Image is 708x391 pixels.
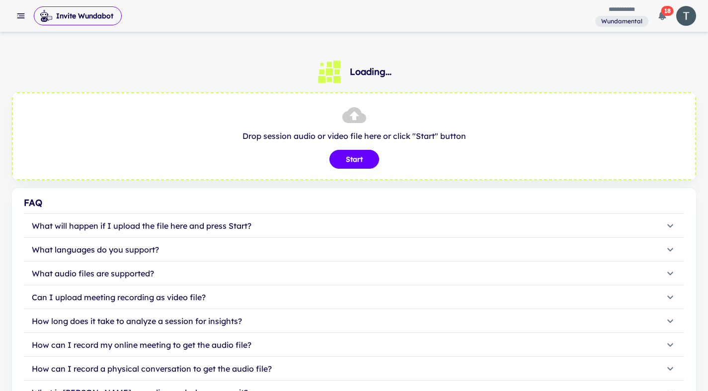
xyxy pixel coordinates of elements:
p: How long does it take to analyze a session for insights? [32,315,242,327]
p: Can I upload meeting recording as video file? [32,291,206,303]
div: FAQ [24,196,684,210]
span: 18 [661,6,674,16]
button: How can I record a physical conversation to get the audio file? [24,357,684,381]
button: Can I upload meeting recording as video file? [24,285,684,309]
button: Start [329,150,379,169]
span: Wundamental [597,17,646,26]
button: What audio files are supported? [24,261,684,285]
h6: Loading... [350,65,392,79]
img: photoURL [676,6,696,26]
button: How long does it take to analyze a session for insights? [24,309,684,333]
p: How can I record my online meeting to get the audio file? [32,339,251,351]
button: What languages do you support? [24,238,684,261]
button: How can I record my online meeting to get the audio file? [24,333,684,357]
p: What will happen if I upload the file here and press Start? [32,220,251,232]
button: 18 [652,6,672,26]
button: Invite Wundabot [34,6,122,25]
button: What will happen if I upload the file here and press Start? [24,214,684,238]
span: Invite Wundabot to record a meeting [34,6,122,26]
span: You are a member of this workspace. Contact your workspace owner for assistance. [595,15,648,27]
p: How can I record a physical conversation to get the audio file? [32,363,272,375]
p: What audio files are supported? [32,267,154,279]
p: What languages do you support? [32,244,159,256]
p: Drop session audio or video file here or click "Start" button [23,130,685,142]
